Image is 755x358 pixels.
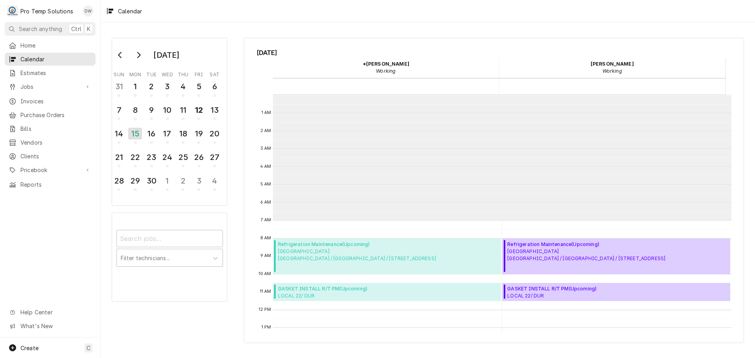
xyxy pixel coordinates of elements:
div: 3 [161,81,173,92]
span: LOCAL 22/ DUR LOCAL22 / [GEOGRAPHIC_DATA] / [STREET_ADDRESS] [278,292,407,299]
span: [DATE] [257,48,731,58]
span: 10 AM [257,271,273,277]
button: Go to next month [131,49,146,61]
div: 31 [113,81,125,92]
div: [Service] Refrigeration Maintenance CHAPEL HILL CC CHAPEL HILL CC / ChHILL / 103 Lancaster Dr, Ch... [502,239,731,274]
a: Home [5,39,96,52]
div: 8 [129,104,141,116]
em: Working [602,68,622,74]
span: [GEOGRAPHIC_DATA] [GEOGRAPHIC_DATA] / [GEOGRAPHIC_DATA] / [STREET_ADDRESS] [278,248,436,262]
a: Bills [5,122,96,135]
span: Jobs [20,83,80,91]
div: DW [83,6,94,17]
a: Vendors [5,136,96,149]
a: Invoices [5,95,96,108]
th: Sunday [111,69,127,78]
div: 2 [145,81,158,92]
div: 16 [145,128,158,140]
div: Calendar Calendar [244,38,744,343]
span: 5 AM [258,181,273,187]
span: Help Center [20,308,91,316]
strong: [PERSON_NAME] [591,61,634,67]
div: 6 [208,81,221,92]
div: 11 [177,104,189,116]
div: GASKET INSTALL R/T PM(Upcoming)LOCAL 22/ DURLOCAL22 / [GEOGRAPHIC_DATA] / [STREET_ADDRESS] [273,283,501,301]
span: 9 AM [258,253,273,259]
a: Estimates [5,66,96,79]
div: 19 [193,128,205,140]
div: 2 [177,175,189,187]
div: 14 [113,128,125,140]
div: 9 [145,104,158,116]
a: Go to Pricebook [5,163,96,176]
input: Search jobs... [116,230,223,247]
th: Saturday [207,69,223,78]
span: 12 PM [257,307,273,313]
a: Purchase Orders [5,108,96,121]
div: [DATE] [151,48,182,62]
span: Ctrl [71,25,81,33]
div: 5 [193,81,205,92]
div: 27 [208,151,221,163]
div: 18 [177,128,189,140]
div: 4 [177,81,189,92]
span: C [87,344,90,352]
a: Go to What's New [5,319,96,332]
span: Clients [20,152,92,160]
span: 4 AM [258,163,273,170]
span: 6 AM [258,199,273,206]
span: Purchase Orders [20,111,92,119]
span: Estimates [20,69,92,77]
div: GASKET INSTALL R/T PM(Upcoming)LOCAL 22/ DURLOCAL22 / [GEOGRAPHIC_DATA] / [STREET_ADDRESS] [502,283,731,301]
th: Wednesday [159,69,175,78]
th: Tuesday [144,69,159,78]
div: 12 [193,104,205,116]
div: 20 [208,128,221,140]
div: 13 [208,104,221,116]
div: Calendar Day Picker [112,38,227,206]
a: Go to Help Center [5,306,96,319]
span: Invoices [20,97,92,105]
div: Pro Temp Solutions [20,7,73,15]
div: 26 [193,151,205,163]
span: 8 AM [258,235,273,241]
span: Bills [20,125,92,133]
div: 7 [113,104,125,116]
span: Home [20,41,92,50]
div: 23 [145,151,158,163]
span: LOCAL 22/ DUR LOCAL22 / [GEOGRAPHIC_DATA] / [STREET_ADDRESS] [507,292,636,299]
span: Refrigeration Maintenance ( Upcoming ) [507,241,665,248]
div: 1 [129,81,141,92]
em: Working [376,68,396,74]
div: 1 [161,175,173,187]
span: Vendors [20,138,92,147]
span: GASKET INSTALL R/T PM ( Upcoming ) [278,285,407,292]
span: 3 AM [258,145,273,152]
div: 21 [113,151,125,163]
div: Calendar Filters [112,213,227,301]
div: P [7,6,18,17]
th: Friday [191,69,207,78]
div: Dana Williams's Avatar [83,6,94,17]
span: Reports [20,180,92,189]
div: Refrigeration Maintenance(Upcoming)[GEOGRAPHIC_DATA][GEOGRAPHIC_DATA] / [GEOGRAPHIC_DATA] / [STRE... [273,239,501,274]
a: Calendar [5,53,96,66]
span: K [87,25,90,33]
a: Go to Jobs [5,80,96,93]
div: 25 [177,151,189,163]
div: Pro Temp Solutions's Avatar [7,6,18,17]
a: Clients [5,150,96,163]
span: Create [20,345,39,351]
th: Monday [127,69,144,78]
div: 10 [161,104,173,116]
div: Refrigeration Maintenance(Upcoming)[GEOGRAPHIC_DATA][GEOGRAPHIC_DATA] / [GEOGRAPHIC_DATA] / [STRE... [502,239,731,274]
span: 2 AM [258,128,273,134]
div: 28 [113,175,125,187]
div: 3 [193,175,205,187]
span: Calendar [20,55,92,63]
span: 1 AM [260,110,273,116]
div: Calendar Filters [116,223,223,275]
div: *Kevin Williams - Working [273,58,499,77]
span: Pricebook [20,166,80,174]
div: Dakota Williams - Working [499,58,726,77]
